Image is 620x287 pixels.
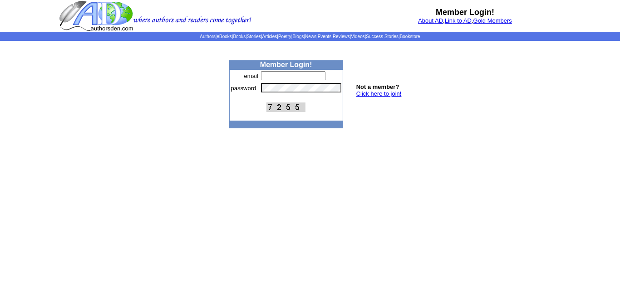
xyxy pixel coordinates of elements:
[233,34,246,39] a: Books
[262,34,277,39] a: Articles
[266,102,305,112] img: This Is CAPTCHA Image
[292,34,304,39] a: Blogs
[318,34,332,39] a: Events
[445,17,472,24] a: Link to AD
[200,34,420,39] span: | | | | | | | | | | | |
[356,90,402,97] a: Click here to join!
[217,34,231,39] a: eBooks
[356,83,399,90] b: Not a member?
[278,34,291,39] a: Poetry
[418,17,443,24] a: About AD
[400,34,420,39] a: Bookstore
[247,34,261,39] a: Stories
[260,61,312,68] b: Member Login!
[351,34,364,39] a: Videos
[418,17,512,24] font: , ,
[244,73,258,79] font: email
[305,34,316,39] a: News
[473,17,512,24] a: Gold Members
[366,34,399,39] a: Success Stories
[436,8,494,17] b: Member Login!
[231,85,256,92] font: password
[200,34,215,39] a: Authors
[333,34,350,39] a: Reviews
